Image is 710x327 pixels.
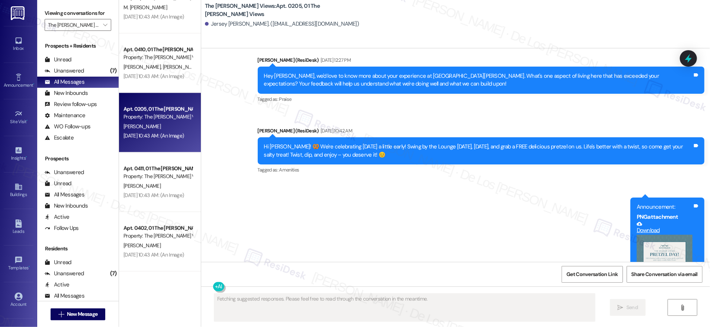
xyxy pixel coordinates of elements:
[205,20,359,28] div: Jersey [PERSON_NAME]. ([EMAIL_ADDRESS][DOMAIN_NAME])
[33,81,34,87] span: •
[319,56,351,64] div: [DATE] 12:27 PM
[626,304,638,311] span: Send
[123,64,163,70] span: [PERSON_NAME]
[45,191,84,199] div: All Messages
[11,6,26,20] img: ResiDesk Logo
[4,34,33,54] a: Inbox
[45,224,79,232] div: Follow Ups
[618,305,623,311] i: 
[45,213,70,221] div: Active
[123,183,161,189] span: [PERSON_NAME]
[123,192,184,199] div: [DATE] 10:43 AM: (An Image)
[258,164,704,175] div: Tagged as:
[45,67,84,75] div: Unanswered
[562,266,623,283] button: Get Conversation Link
[26,154,27,160] span: •
[45,7,111,19] label: Viewing conversations for
[123,173,192,180] div: Property: The [PERSON_NAME] Views
[48,19,99,31] input: All communities
[258,127,704,137] div: [PERSON_NAME] (ResiDesk)
[45,270,84,278] div: Unanswered
[123,73,184,80] div: [DATE] 10:43 AM: (An Image)
[680,305,685,311] i: 
[279,167,299,173] span: Amenities
[37,245,119,253] div: Residents
[4,217,33,237] a: Leads
[627,266,703,283] button: Share Conversation via email
[45,169,84,176] div: Unanswered
[264,143,693,159] div: Hi [PERSON_NAME]! 🥨 We're celebrating [DATE] a little early! Swing by the Lounge [DATE], [DATE], ...
[45,259,71,266] div: Unread
[123,113,192,121] div: Property: The [PERSON_NAME] Views
[45,78,84,86] div: All Messages
[258,56,704,67] div: [PERSON_NAME] (ResiDesk)
[27,118,28,123] span: •
[123,105,192,113] div: Apt. 0205, 01 The [PERSON_NAME] Views
[163,64,200,70] span: [PERSON_NAME]
[123,4,167,11] span: M. [PERSON_NAME]
[637,221,693,234] a: Download
[610,299,646,316] button: Send
[123,232,192,240] div: Property: The [PERSON_NAME] Views
[45,56,71,64] div: Unread
[637,203,693,211] div: Announcement:
[123,123,161,130] span: [PERSON_NAME]
[279,96,291,102] span: Praise
[29,264,30,269] span: •
[58,311,64,317] i: 
[123,132,184,139] div: [DATE] 10:43 AM: (An Image)
[264,72,693,88] div: Hey [PERSON_NAME], we'd love to know more about your experience at [GEOGRAPHIC_DATA][PERSON_NAME]...
[4,290,33,310] a: Account
[123,54,192,61] div: Property: The [PERSON_NAME] Views
[108,268,119,279] div: (7)
[4,108,33,128] a: Site Visit •
[123,224,192,232] div: Apt. 0402, 01 The [PERSON_NAME] Views
[123,165,192,173] div: Apt. 0411, 01 The [PERSON_NAME] Views
[103,22,107,28] i: 
[4,144,33,164] a: Insights •
[37,155,119,163] div: Prospects
[632,270,698,278] span: Share Conversation via email
[4,254,33,274] a: Templates •
[45,281,70,289] div: Active
[67,310,97,318] span: New Message
[123,251,184,258] div: [DATE] 10:43 AM: (An Image)
[319,127,352,135] div: [DATE] 10:42 AM
[51,308,106,320] button: New Message
[4,180,33,201] a: Buildings
[45,180,71,187] div: Unread
[566,270,618,278] span: Get Conversation Link
[258,94,704,105] div: Tagged as:
[205,2,354,18] b: The [PERSON_NAME] Views: Apt. 0205, 01 The [PERSON_NAME] Views
[108,65,119,77] div: (7)
[45,134,74,142] div: Escalate
[45,89,88,97] div: New Inbounds
[45,202,88,210] div: New Inbounds
[45,123,90,131] div: WO Follow-ups
[37,42,119,50] div: Prospects + Residents
[45,100,97,108] div: Review follow-ups
[123,242,161,249] span: [PERSON_NAME]
[214,294,595,321] textarea: Fetching suggested responses. Please feel free to read through the conversation in the meantime.
[637,235,693,291] button: Zoom image
[123,46,192,54] div: Apt. 0410, 01 The [PERSON_NAME] Views
[637,213,678,221] b: PNG attachment
[123,13,184,20] div: [DATE] 10:43 AM: (An Image)
[45,112,86,119] div: Maintenance
[45,292,84,300] div: All Messages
